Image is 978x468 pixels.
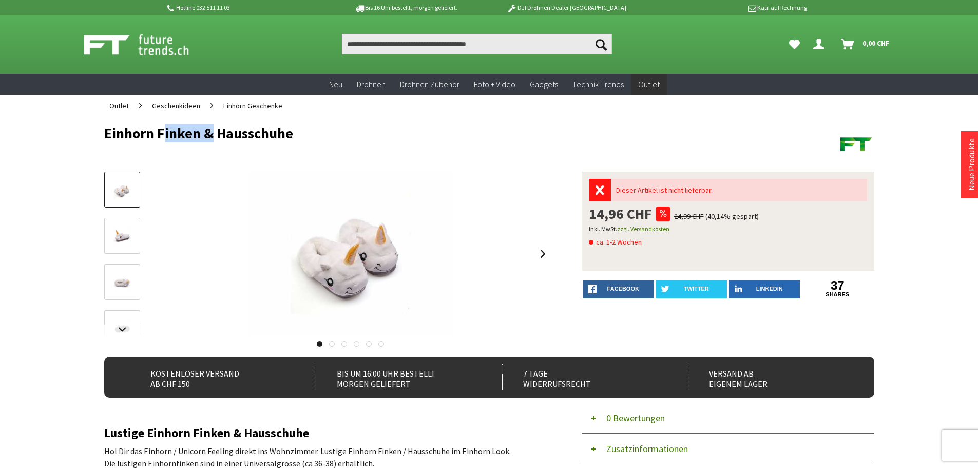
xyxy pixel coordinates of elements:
[130,364,294,390] div: Kostenloser Versand ab CHF 150
[357,79,386,89] span: Drohnen
[107,271,137,294] img: Einhorn Finken & Hausschuhe von Oben
[572,79,624,89] span: Technik-Trends
[104,426,551,440] h2: Lustige Einhorn Finken & Hausschuhe
[107,224,137,248] img: Einhorn Finken & Hausschuhe von Vorne
[784,34,805,54] a: Meine Favoriten
[474,79,515,89] span: Foto + Video
[316,364,480,390] div: Bis um 16:00 Uhr bestellt Morgen geliefert
[322,74,350,95] a: Neu
[688,364,852,390] div: Versand ab eigenem Lager
[400,79,459,89] span: Drohnen Zubehör
[218,95,287,117] a: Einhorn Geschenke
[862,35,890,51] span: 0,00 CHF
[590,34,612,54] button: Suchen
[838,125,874,161] img: Futuretrends
[147,95,205,117] a: Geschenkideen
[837,34,895,54] a: Warenkorb
[607,286,639,292] span: facebook
[684,286,709,292] span: twitter
[705,212,759,221] span: (40,14% gespart)
[104,95,134,117] a: Outlet
[756,286,783,292] span: LinkedIn
[589,236,642,248] span: ca. 1-2 Wochen
[350,74,393,95] a: Drohnen
[329,79,342,89] span: Neu
[656,280,727,298] a: twitter
[523,74,565,95] a: Gadgets
[809,34,833,54] a: Dein Konto
[582,434,874,464] button: Zusatzinformationen
[152,101,200,110] span: Geschenkideen
[802,280,873,291] a: 37
[393,74,467,95] a: Drohnen Zubehör
[631,74,667,95] a: Outlet
[589,223,867,235] p: inkl. MwSt.
[109,101,129,110] span: Outlet
[583,280,654,298] a: facebook
[589,207,652,221] span: 14,96 CHF
[647,2,807,14] p: Kauf auf Rechnung
[107,317,137,341] img: Einhorn Finken & Hausschuhe von Unten
[802,291,873,298] a: shares
[248,172,453,336] img: Einhorn Finken & Hausschuhe Set
[638,79,660,89] span: Outlet
[107,178,137,202] img: Vorschau: Einhorn Finken & Hausschuhe Set
[966,138,976,191] a: Neue Produkte
[84,32,212,58] img: Shop Futuretrends - zur Startseite wechseln
[674,212,704,221] span: 24,99 CHF
[729,280,800,298] a: LinkedIn
[104,125,720,141] h1: Einhorn Finken & Hausschuhe
[326,2,486,14] p: Bis 16 Uhr bestellt, morgen geliefert.
[530,79,558,89] span: Gadgets
[223,101,282,110] span: Einhorn Geschenke
[486,2,646,14] p: DJI Drohnen Dealer [GEOGRAPHIC_DATA]
[166,2,326,14] p: Hotline 032 511 11 03
[342,34,612,54] input: Produkt, Marke, Kategorie, EAN, Artikelnummer…
[617,225,669,233] a: zzgl. Versandkosten
[582,403,874,434] button: 0 Bewertungen
[467,74,523,95] a: Foto + Video
[611,179,867,201] div: Dieser Artikel ist nicht lieferbar.
[565,74,631,95] a: Technik-Trends
[502,364,666,390] div: 7 Tage Widerrufsrecht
